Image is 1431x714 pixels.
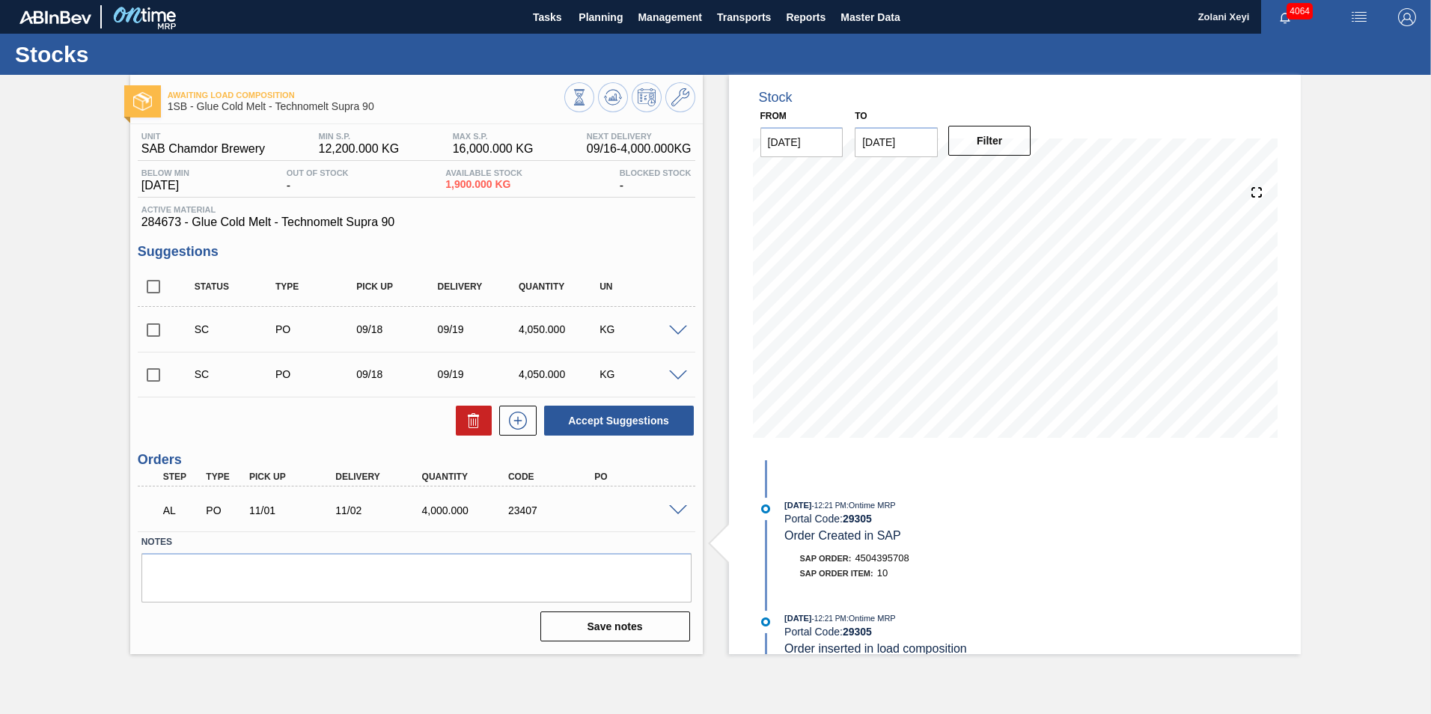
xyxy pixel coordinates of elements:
[616,168,695,192] div: -
[453,132,534,141] span: MAX S.P.
[855,111,867,121] label: to
[591,472,687,482] div: PO
[245,504,342,516] div: 11/01/2024
[784,614,811,623] span: [DATE]
[418,504,515,516] div: 4,000.000
[163,504,201,516] p: AL
[812,501,846,510] span: - 12:21 PM
[138,452,695,468] h3: Orders
[319,142,400,156] span: 12,200.000 KG
[141,205,692,214] span: Active Material
[596,368,686,380] div: KG
[1350,8,1368,26] img: userActions
[168,91,564,100] span: Awaiting Load Composition
[434,323,525,335] div: 09/19/2025
[191,281,281,292] div: Status
[492,406,537,436] div: New suggestion
[587,132,692,141] span: Next Delivery
[418,472,515,482] div: Quantity
[786,8,826,26] span: Reports
[717,8,771,26] span: Transports
[353,368,443,380] div: 09/18/2025
[445,168,522,177] span: Available Stock
[245,472,342,482] div: Pick up
[760,111,787,121] label: From
[948,126,1031,156] button: Filter
[138,244,695,260] h3: Suggestions
[159,472,204,482] div: Step
[760,127,843,157] input: mm/dd/yyyy
[596,281,686,292] div: UN
[761,617,770,626] img: atual
[812,614,846,623] span: - 12:21 PM
[515,323,605,335] div: 4,050.000
[540,611,690,641] button: Save notes
[202,472,247,482] div: Type
[761,504,770,513] img: atual
[332,472,428,482] div: Delivery
[784,642,967,655] span: Order inserted in load composition
[141,179,189,192] span: [DATE]
[141,216,692,229] span: 284673 - Glue Cold Melt - Technomelt Supra 90
[141,132,265,141] span: Unit
[353,281,443,292] div: Pick up
[515,368,605,380] div: 4,050.000
[537,404,695,437] div: Accept Suggestions
[141,142,265,156] span: SAB Chamdor Brewery
[168,101,564,112] span: 1SB - Glue Cold Melt - Technomelt Supra 90
[141,168,189,177] span: Below Min
[843,626,872,638] strong: 29305
[191,368,281,380] div: Suggestion Created
[133,92,152,111] img: Ícone
[283,168,353,192] div: -
[843,513,872,525] strong: 29305
[159,494,204,527] div: Awaiting Load Composition
[515,281,605,292] div: Quantity
[353,323,443,335] div: 09/18/2025
[1261,7,1309,28] button: Notifications
[202,504,247,516] div: Purchase order
[840,8,900,26] span: Master Data
[448,406,492,436] div: Delete Suggestions
[620,168,692,177] span: Blocked Stock
[784,626,1140,638] div: Portal Code:
[784,513,1140,525] div: Portal Code:
[504,472,601,482] div: Code
[784,501,811,510] span: [DATE]
[287,168,349,177] span: Out Of Stock
[272,368,362,380] div: Purchase order
[877,567,888,579] span: 10
[544,406,694,436] button: Accept Suggestions
[638,8,702,26] span: Management
[272,281,362,292] div: Type
[1287,3,1313,19] span: 4064
[1398,8,1416,26] img: Logout
[596,323,686,335] div: KG
[15,46,281,63] h1: Stocks
[564,82,594,112] button: Stocks Overview
[332,504,428,516] div: 11/02/2024
[434,281,525,292] div: Delivery
[855,552,909,564] span: 4504395708
[800,569,873,578] span: SAP Order Item:
[19,10,91,24] img: TNhmsLtSVTkK8tSr43FrP2fwEKptu5GPRR3wAAAABJRU5ErkJggg==
[141,531,692,553] label: Notes
[504,504,601,516] div: 23407
[531,8,564,26] span: Tasks
[587,142,692,156] span: 09/16 - 4,000.000 KG
[272,323,362,335] div: Purchase order
[598,82,628,112] button: Update Chart
[579,8,623,26] span: Planning
[784,529,901,542] span: Order Created in SAP
[453,142,534,156] span: 16,000.000 KG
[632,82,662,112] button: Schedule Inventory
[800,554,852,563] span: SAP Order:
[445,179,522,190] span: 1,900.000 KG
[855,127,938,157] input: mm/dd/yyyy
[846,501,896,510] span: : Ontime MRP
[191,323,281,335] div: Suggestion Created
[846,614,896,623] span: : Ontime MRP
[759,90,793,106] div: Stock
[665,82,695,112] button: Go to Master Data / General
[434,368,525,380] div: 09/19/2025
